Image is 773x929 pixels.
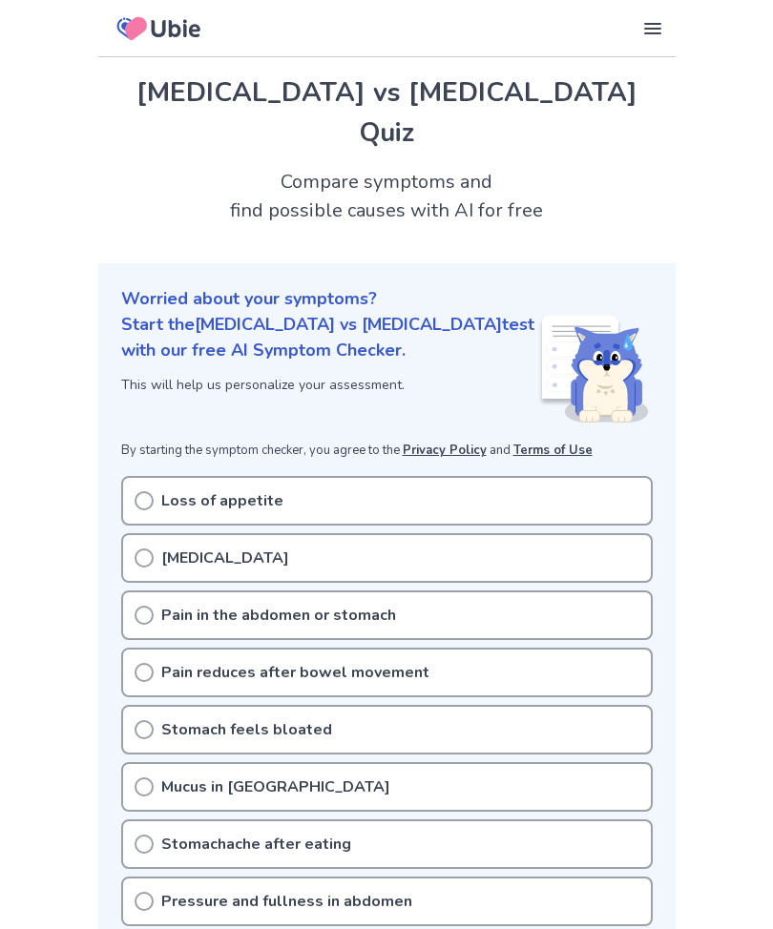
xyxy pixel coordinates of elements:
[161,604,396,627] p: Pain in the abdomen or stomach
[121,72,653,153] h1: [MEDICAL_DATA] vs [MEDICAL_DATA] Quiz
[403,442,487,459] a: Privacy Policy
[161,890,412,913] p: Pressure and fullness in abdomen
[161,775,390,798] p: Mucus in [GEOGRAPHIC_DATA]
[121,286,653,312] p: Worried about your symptoms?
[161,661,429,684] p: Pain reduces after bowel movement
[121,442,653,461] p: By starting the symptom checker, you agree to the and
[538,316,649,423] img: Shiba
[161,489,283,512] p: Loss of appetite
[121,375,538,395] p: This will help us personalize your assessment.
[161,547,289,569] p: [MEDICAL_DATA]
[513,442,593,459] a: Terms of Use
[98,168,676,225] h2: Compare symptoms and find possible causes with AI for free
[161,833,351,856] p: Stomachache after eating
[121,312,538,363] p: Start the [MEDICAL_DATA] vs [MEDICAL_DATA] test with our free AI Symptom Checker.
[161,718,332,741] p: Stomach feels bloated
